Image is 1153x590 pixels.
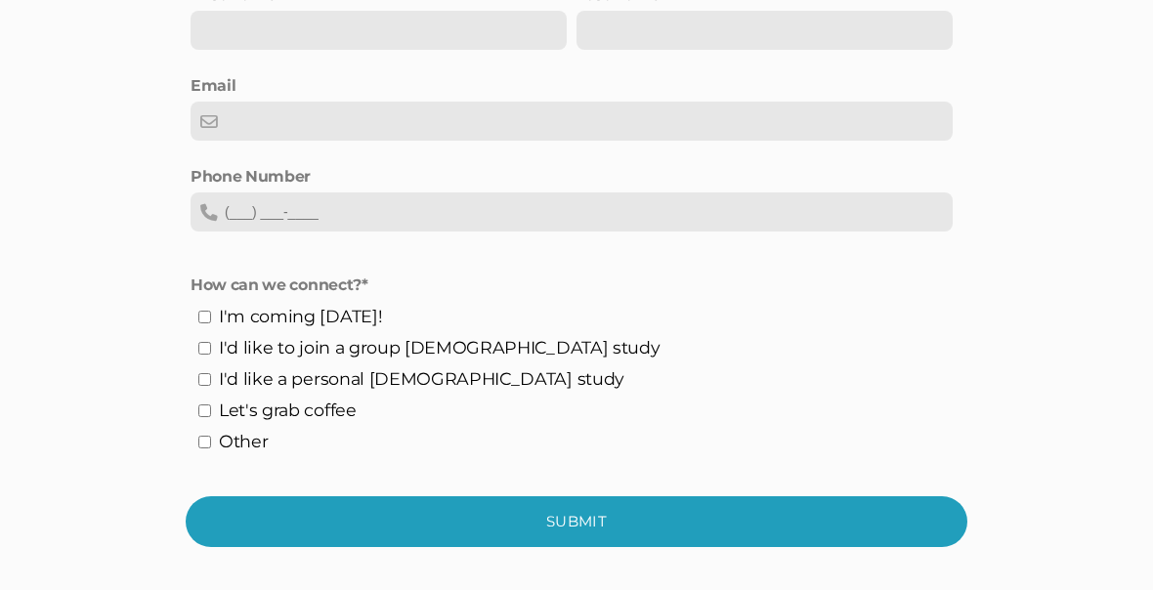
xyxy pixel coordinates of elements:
label: How can we connect?* [191,271,368,302]
label: I'd like to join a group [DEMOGRAPHIC_DATA] study [219,333,660,364]
label: Let's grab coffee [219,396,357,427]
label: Other [219,427,268,458]
input: (___) ___-____ [191,193,953,232]
label: Phone Number [191,162,953,193]
label: I'd like a personal [DEMOGRAPHIC_DATA] study [219,364,624,396]
label: I'm coming [DATE]! [219,302,382,333]
label: Email [191,71,235,103]
a: Submit [186,497,967,548]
